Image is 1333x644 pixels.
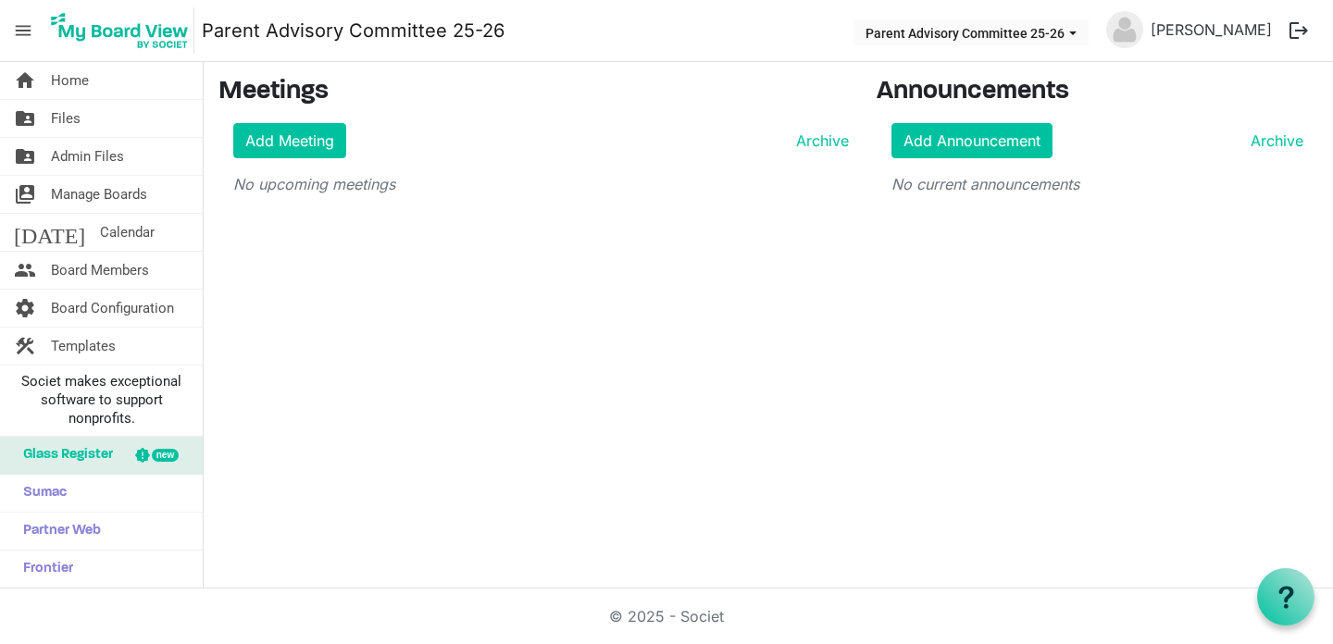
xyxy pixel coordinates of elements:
span: Files [51,100,81,137]
span: Templates [51,328,116,365]
span: Board Configuration [51,290,174,327]
div: new [152,449,179,462]
span: Partner Web [14,513,101,550]
a: Add Meeting [233,123,346,158]
span: Home [51,62,89,99]
img: My Board View Logo [45,7,194,54]
p: No current announcements [891,173,1304,195]
a: Archive [1243,130,1303,152]
a: © 2025 - Societ [609,607,724,625]
span: folder_shared [14,138,36,175]
span: [DATE] [14,214,85,251]
span: Calendar [100,214,155,251]
span: Manage Boards [51,176,147,213]
a: Archive [789,130,849,152]
a: [PERSON_NAME] [1143,11,1279,48]
span: Sumac [14,475,67,512]
button: Parent Advisory Committee 25-26 dropdownbutton [853,19,1089,45]
span: home [14,62,36,99]
img: no-profile-picture.svg [1106,11,1143,48]
span: switch_account [14,176,36,213]
a: My Board View Logo [45,7,202,54]
a: Parent Advisory Committee 25-26 [202,12,505,49]
span: Frontier [14,551,73,588]
p: No upcoming meetings [233,173,849,195]
h3: Meetings [218,77,849,108]
span: settings [14,290,36,327]
span: menu [6,13,41,48]
h3: Announcements [877,77,1319,108]
span: Societ makes exceptional software to support nonprofits. [8,372,194,427]
span: construction [14,328,36,365]
a: Add Announcement [891,123,1053,158]
span: people [14,252,36,289]
span: Glass Register [14,437,113,474]
button: logout [1279,11,1318,50]
span: Admin Files [51,138,124,175]
span: folder_shared [14,100,36,137]
span: Board Members [51,252,149,289]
